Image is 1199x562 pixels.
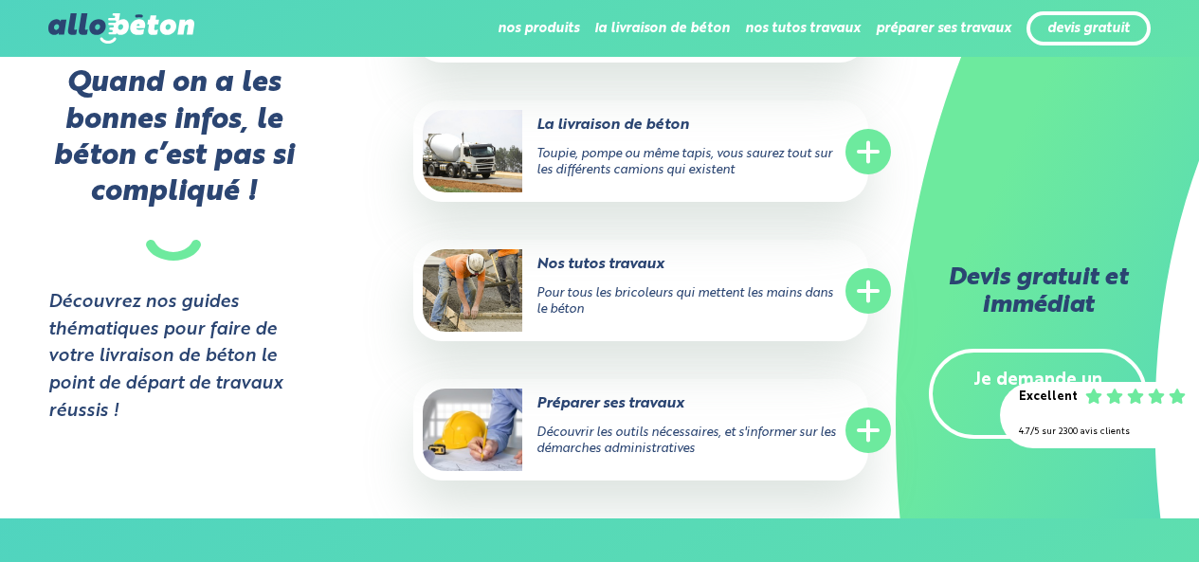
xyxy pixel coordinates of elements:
[876,6,1011,51] li: préparer ses travaux
[1047,21,1130,37] a: devis gratuit
[536,426,836,455] span: Découvrir les outils nécessaires, et s'informer sur les démarches administratives
[498,6,579,51] li: nos produits
[594,6,730,51] li: la livraison de béton
[423,110,522,192] img: La livraison de béton
[48,65,300,261] p: Quand on a les bonnes infos, le béton c’est pas si compliqué !
[536,287,833,316] span: Pour tous les bricoleurs qui mettent les mains dans le béton
[48,289,300,426] strong: Découvrez nos guides thématiques pour faire de votre livraison de béton le point de départ de tra...
[745,6,861,51] li: nos tutos travaux
[423,254,782,275] p: Nos tutos travaux
[423,249,522,332] img: Nos tutos travaux
[423,115,782,136] p: La livraison de béton
[423,393,782,414] p: Préparer ses travaux
[48,13,194,44] img: allobéton
[536,148,832,176] span: Toupie, pompe ou même tapis, vous saurez tout sur les différents camions qui existent
[423,389,522,471] img: Préparer ses travaux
